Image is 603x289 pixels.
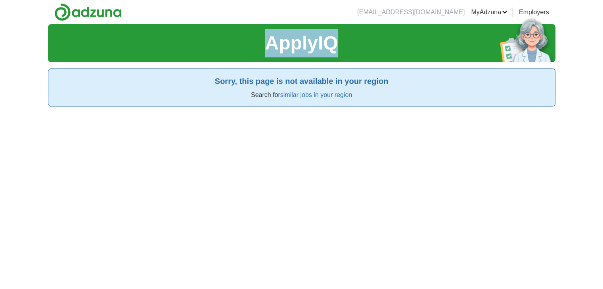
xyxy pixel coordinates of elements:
[55,90,549,100] p: Search for
[55,75,549,87] h2: Sorry, this page is not available in your region
[280,91,352,98] a: similar jobs in your region
[471,8,507,17] a: MyAdzuna
[519,8,549,17] a: Employers
[357,8,465,17] li: [EMAIL_ADDRESS][DOMAIN_NAME]
[54,3,122,21] img: Adzuna logo
[265,29,338,57] h1: ApplyIQ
